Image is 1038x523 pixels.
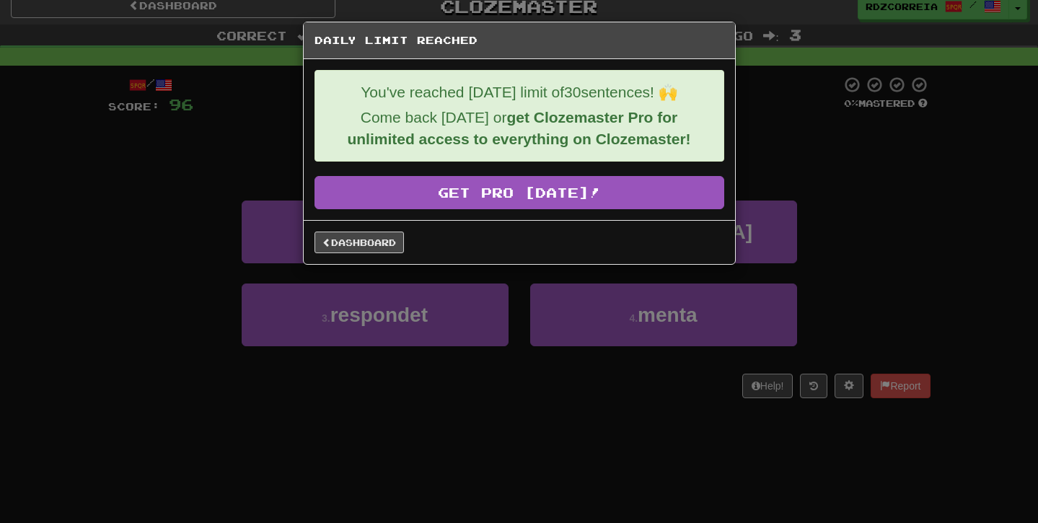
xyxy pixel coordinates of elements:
[315,33,724,48] h5: Daily Limit Reached
[326,82,713,103] p: You've reached [DATE] limit of 30 sentences! 🙌
[315,176,724,209] a: Get Pro [DATE]!
[347,109,690,147] strong: get Clozemaster Pro for unlimited access to everything on Clozemaster!
[315,232,404,253] a: Dashboard
[326,107,713,150] p: Come back [DATE] or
